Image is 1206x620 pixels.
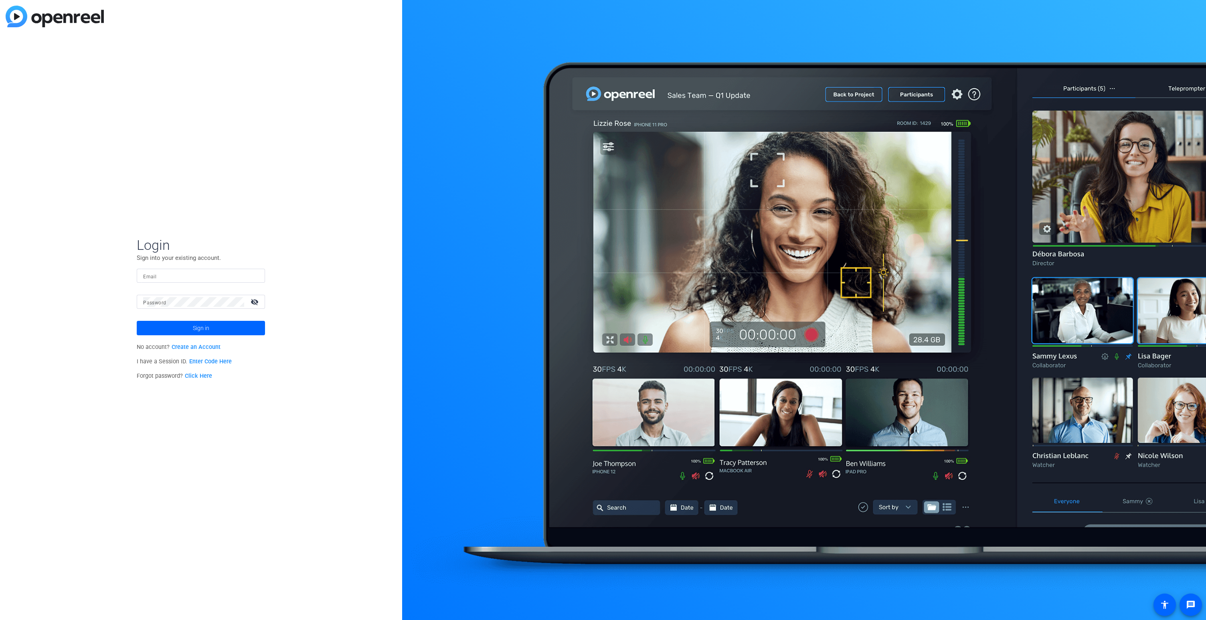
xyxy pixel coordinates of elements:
a: Create an Account [172,344,221,351]
span: I have a Session ID. [137,358,232,365]
p: Sign into your existing account. [137,253,265,262]
mat-icon: message [1186,600,1196,610]
img: blue-gradient.svg [6,6,104,27]
mat-label: Password [143,300,166,306]
button: Sign in [137,321,265,335]
span: Sign in [193,318,209,338]
a: Click Here [185,373,212,379]
span: No account? [137,344,221,351]
span: Login [137,237,265,253]
span: Forgot password? [137,373,212,379]
mat-icon: visibility_off [246,296,265,308]
input: Enter Email Address [143,271,259,281]
a: Enter Code Here [189,358,232,365]
mat-label: Email [143,274,156,280]
mat-icon: accessibility [1160,600,1170,610]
